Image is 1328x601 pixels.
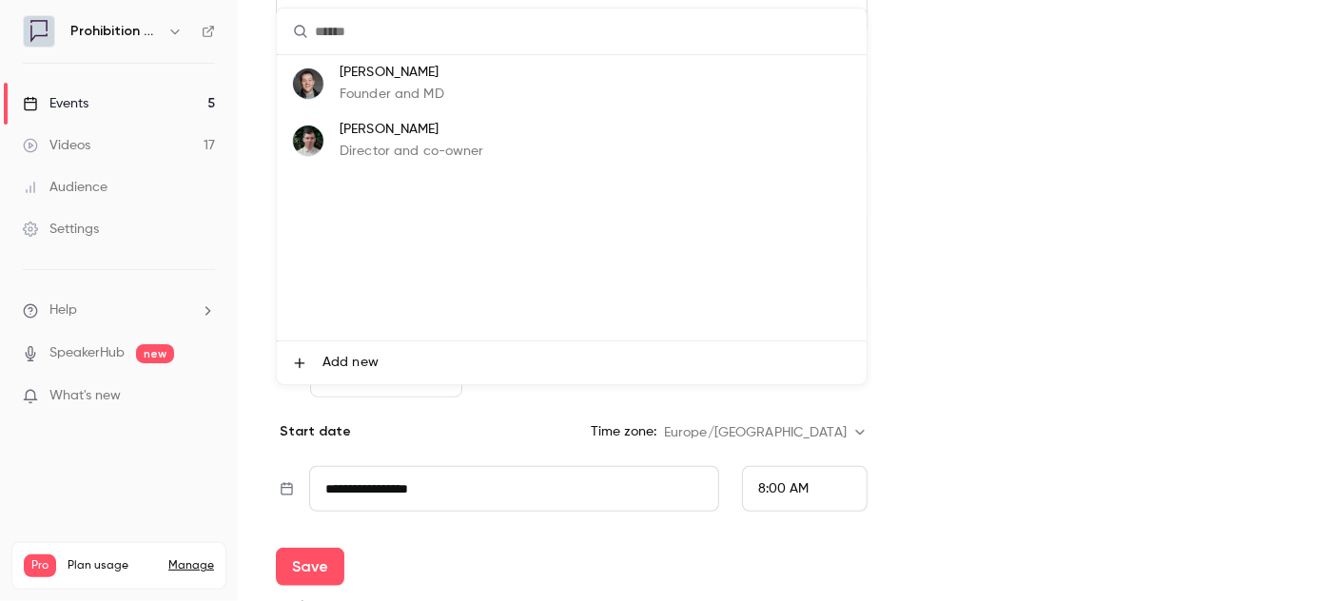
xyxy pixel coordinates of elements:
[322,353,379,373] span: Add new
[340,85,444,105] p: Founder and MD
[340,63,444,83] p: [PERSON_NAME]
[293,68,323,99] img: Chris Norton
[293,126,323,156] img: Will Ockenden
[340,120,484,140] p: [PERSON_NAME]
[340,142,484,162] p: Director and co-owner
